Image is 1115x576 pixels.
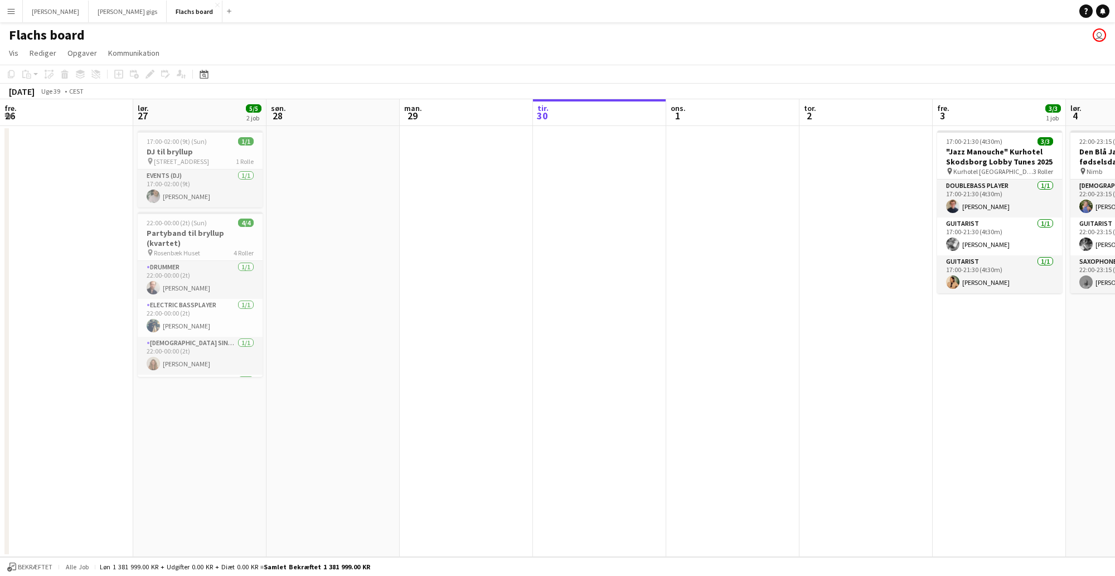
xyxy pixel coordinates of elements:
[271,103,286,113] span: søn.
[154,157,209,166] span: [STREET_ADDRESS]
[30,48,56,58] span: Rediger
[147,137,207,146] span: 17:00-02:00 (9t) (Sun)
[1033,167,1053,176] span: 3 Roller
[138,170,263,207] app-card-role: Events (DJ)1/117:00-02:00 (9t)[PERSON_NAME]
[138,228,263,248] h3: Partyband til bryllup (kvartet)
[935,109,949,122] span: 3
[138,375,263,413] app-card-role: Guitarist1/1
[100,563,370,571] div: Løn 1 381 999.00 KR + Udgifter 0.00 KR + Diæt 0.00 KR =
[246,104,261,113] span: 5/5
[669,109,686,122] span: 1
[4,46,23,60] a: Vis
[238,219,254,227] span: 4/4
[69,87,84,95] div: CEST
[9,27,85,43] h1: Flachs board
[269,109,286,122] span: 28
[537,103,549,113] span: tir.
[937,255,1062,293] app-card-role: Guitarist1/117:00-21:30 (4t30m)[PERSON_NAME]
[138,130,263,207] app-job-card: 17:00-02:00 (9t) (Sun)1/1DJ til bryllup [STREET_ADDRESS]1 RolleEvents (DJ)1/117:00-02:00 (9t)[PER...
[937,130,1062,293] app-job-card: 17:00-21:30 (4t30m)3/3"Jazz Manouche" Kurhotel Skodsborg Lobby Tunes 2025 Kurhotel [GEOGRAPHIC_DA...
[64,563,90,571] span: Alle job
[4,103,17,113] span: fre.
[138,261,263,299] app-card-role: Drummer1/122:00-00:00 (2t)[PERSON_NAME]
[136,109,149,122] span: 27
[937,217,1062,255] app-card-role: Guitarist1/117:00-21:30 (4t30m)[PERSON_NAME]
[138,212,263,377] app-job-card: 22:00-00:00 (2t) (Sun)4/4Partyband til bryllup (kvartet) Rosenbæk Huset4 RollerDrummer1/122:00-00...
[23,1,89,22] button: [PERSON_NAME]
[1046,114,1060,122] div: 1 job
[937,103,949,113] span: fre.
[238,137,254,146] span: 1/1
[1045,104,1061,113] span: 3/3
[1070,103,1082,113] span: lør.
[147,219,207,227] span: 22:00-00:00 (2t) (Sun)
[18,563,52,571] span: Bekræftet
[1069,109,1082,122] span: 4
[9,48,18,58] span: Vis
[167,1,222,22] button: Flachs board
[1038,137,1053,146] span: 3/3
[802,109,816,122] span: 2
[404,103,422,113] span: man.
[138,103,149,113] span: lør.
[154,249,200,257] span: Rosenbæk Huset
[108,48,159,58] span: Kommunikation
[25,46,61,60] a: Rediger
[937,147,1062,167] h3: "Jazz Manouche" Kurhotel Skodsborg Lobby Tunes 2025
[1093,28,1106,42] app-user-avatar: Frederik Flach
[236,157,254,166] span: 1 Rolle
[104,46,164,60] a: Kommunikation
[234,249,254,257] span: 4 Roller
[89,1,167,22] button: [PERSON_NAME] gigs
[804,103,816,113] span: tor.
[138,299,263,337] app-card-role: Electric Bassplayer1/122:00-00:00 (2t)[PERSON_NAME]
[3,109,17,122] span: 26
[264,563,370,571] span: Samlet bekræftet 1 381 999.00 KR
[63,46,101,60] a: Opgaver
[953,167,1033,176] span: Kurhotel [GEOGRAPHIC_DATA]
[536,109,549,122] span: 30
[138,147,263,157] h3: DJ til bryllup
[9,86,35,97] div: [DATE]
[403,109,422,122] span: 29
[67,48,97,58] span: Opgaver
[937,180,1062,217] app-card-role: Doublebass Player1/117:00-21:30 (4t30m)[PERSON_NAME]
[1087,167,1102,176] span: Nimb
[671,103,686,113] span: ons.
[138,337,263,375] app-card-role: [DEMOGRAPHIC_DATA] Singer1/122:00-00:00 (2t)[PERSON_NAME]
[246,114,261,122] div: 2 job
[946,137,1002,146] span: 17:00-21:30 (4t30m)
[37,87,65,95] span: Uge 39
[6,561,54,573] button: Bekræftet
